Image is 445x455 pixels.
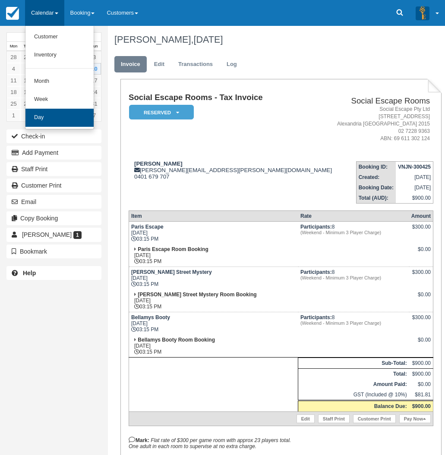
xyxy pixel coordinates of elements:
[22,231,72,238] span: [PERSON_NAME]
[129,160,333,180] div: [PERSON_NAME][EMAIL_ADDRESS][PERSON_NAME][DOMAIN_NAME] 0401 679 707
[411,314,431,327] div: $300.00
[129,267,298,290] td: [DATE] 03:15 PM
[129,289,298,312] td: [DATE] 03:15 PM
[20,75,34,86] a: 12
[25,72,94,91] a: Month
[300,320,407,326] em: (Weekend - Minimum 3 Player Charge)
[337,97,430,106] h2: Social Escape Rooms
[7,42,20,51] th: Mon
[88,75,101,86] a: 17
[220,56,243,73] a: Log
[298,379,409,389] th: Amount Paid:
[409,379,433,389] td: $0.00
[396,172,433,182] td: [DATE]
[399,414,431,423] a: Pay Now
[6,146,101,160] button: Add Payment
[138,292,256,298] strong: [PERSON_NAME] Street Mystery Room Booking
[298,358,409,369] th: Sub-Total:
[6,195,101,209] button: Email
[20,86,34,98] a: 19
[298,401,409,412] th: Balance Due:
[396,193,433,204] td: $900.00
[396,182,433,193] td: [DATE]
[129,105,194,120] em: Reserved
[356,172,396,182] th: Created:
[88,51,101,63] a: 3
[318,414,350,423] a: Staff Print
[6,129,101,143] button: Check-in
[20,110,34,121] a: 2
[298,267,409,290] td: 8
[134,160,183,167] strong: [PERSON_NAME]
[300,314,332,320] strong: Participants
[88,42,101,51] th: Sun
[409,358,433,369] td: $900.00
[25,26,94,129] ul: Calendar
[411,292,431,304] div: $0.00
[6,162,101,176] a: Staff Print
[129,437,149,443] strong: Mark:
[409,389,433,401] td: $81.81
[398,164,431,170] strong: VNJN-300425
[298,211,409,222] th: Rate
[298,389,409,401] td: GST (Included @ 10%)
[25,28,94,46] a: Customer
[412,403,431,409] strong: $900.00
[7,98,20,110] a: 25
[73,231,82,239] span: 1
[416,6,429,20] img: A3
[25,109,94,127] a: Day
[298,222,409,245] td: 8
[337,106,430,143] address: Social Escape Pty Ltd [STREET_ADDRESS] Alexandria [GEOGRAPHIC_DATA] 2015 02 7228 9363 ABN: 69 611...
[114,35,435,45] h1: [PERSON_NAME],
[129,104,191,120] a: Reserved
[88,86,101,98] a: 24
[7,51,20,63] a: 28
[131,269,212,275] strong: [PERSON_NAME] Street Mystery
[411,337,431,350] div: $0.00
[129,93,333,102] h1: Social Escape Rooms - Tax Invoice
[409,369,433,380] td: $900.00
[409,211,433,222] th: Amount
[411,224,431,237] div: $300.00
[411,246,431,259] div: $0.00
[7,110,20,121] a: 1
[88,98,101,110] a: 31
[25,91,94,109] a: Week
[411,269,431,282] div: $300.00
[129,437,291,449] em: Flat rate of $300 per game room with approx 23 players total. One adult in each room to supervise...
[298,312,409,335] td: 8
[88,63,101,75] a: 10
[20,51,34,63] a: 29
[20,98,34,110] a: 26
[23,270,36,276] b: Help
[138,337,215,343] strong: Bellamys Booty Room Booking
[6,266,101,280] a: Help
[88,110,101,121] a: 7
[297,414,315,423] a: Edit
[6,7,19,20] img: checkfront-main-nav-mini-logo.png
[300,224,332,230] strong: Participants
[300,269,332,275] strong: Participants
[129,244,298,267] td: [DATE] 03:15 PM
[129,222,298,245] td: [DATE] 03:15 PM
[114,56,147,73] a: Invoice
[6,211,101,225] button: Copy Booking
[298,369,409,380] th: Total:
[7,86,20,98] a: 18
[6,245,101,258] button: Bookmark
[129,211,298,222] th: Item
[353,414,396,423] a: Customer Print
[300,275,407,280] em: (Weekend - Minimum 3 Player Charge)
[7,75,20,86] a: 11
[172,56,219,73] a: Transactions
[131,314,170,320] strong: Bellamys Booty
[25,46,94,64] a: Inventory
[7,63,20,75] a: 4
[193,34,223,45] span: [DATE]
[300,230,407,235] em: (Weekend - Minimum 3 Player Charge)
[129,312,298,335] td: [DATE] 03:15 PM
[148,56,171,73] a: Edit
[356,162,396,173] th: Booking ID:
[356,182,396,193] th: Booking Date:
